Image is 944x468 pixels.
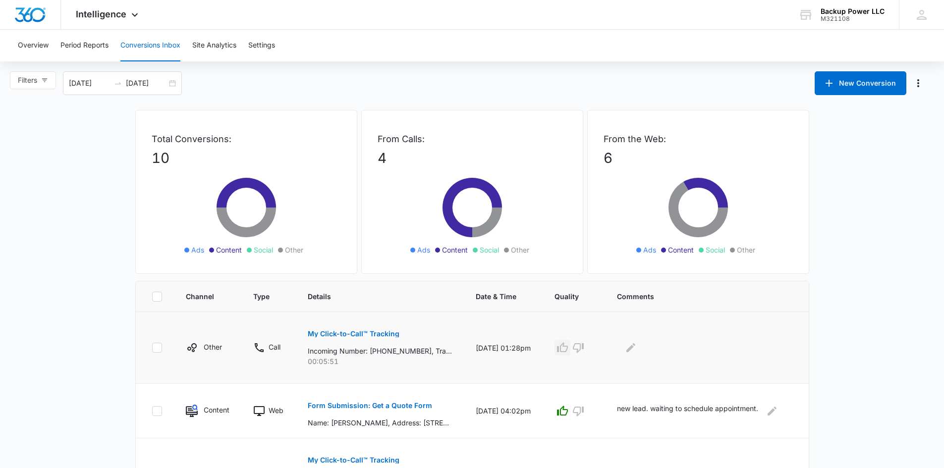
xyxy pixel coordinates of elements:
[617,403,758,419] p: new lead. waiting to schedule appointment.
[120,30,180,61] button: Conversions Inbox
[126,78,167,89] input: End date
[555,291,579,302] span: Quality
[815,71,906,95] button: New Conversion
[464,312,543,384] td: [DATE] 01:28pm
[285,245,303,255] span: Other
[18,75,37,86] span: Filters
[76,9,126,19] span: Intelligence
[821,7,885,15] div: account name
[191,245,204,255] span: Ads
[204,342,222,352] p: Other
[308,457,399,464] p: My Click-to-Call™ Tracking
[18,30,49,61] button: Overview
[706,245,725,255] span: Social
[378,148,567,168] p: 4
[308,346,452,356] p: Incoming Number: [PHONE_NUMBER], Tracking Number: [PHONE_NUMBER], Ring To: [PHONE_NUMBER], Caller...
[254,245,273,255] span: Social
[668,245,694,255] span: Content
[152,148,341,168] p: 10
[216,245,242,255] span: Content
[604,132,793,146] p: From the Web:
[764,403,780,419] button: Edit Comments
[192,30,236,61] button: Site Analytics
[417,245,430,255] span: Ads
[604,148,793,168] p: 6
[480,245,499,255] span: Social
[308,356,452,366] p: 00:05:51
[152,132,341,146] p: Total Conversions:
[10,71,56,89] button: Filters
[910,75,926,91] button: Manage Numbers
[69,78,110,89] input: Start date
[186,291,215,302] span: Channel
[511,245,529,255] span: Other
[308,417,452,428] p: Name: [PERSON_NAME], Address: [STREET_ADDRESS], Email: [EMAIL_ADDRESS][DOMAIN_NAME], Which Servic...
[253,291,270,302] span: Type
[737,245,755,255] span: Other
[114,79,122,87] span: to
[617,291,778,302] span: Comments
[821,15,885,22] div: account id
[308,394,432,417] button: Form Submission: Get a Quote Form
[114,79,122,87] span: swap-right
[442,245,468,255] span: Content
[204,405,229,415] p: Content
[269,405,283,416] p: Web
[476,291,516,302] span: Date & Time
[248,30,275,61] button: Settings
[308,402,432,409] p: Form Submission: Get a Quote Form
[464,384,543,438] td: [DATE] 04:02pm
[60,30,109,61] button: Period Reports
[308,322,399,346] button: My Click-to-Call™ Tracking
[378,132,567,146] p: From Calls:
[643,245,656,255] span: Ads
[269,342,280,352] p: Call
[623,340,639,356] button: Edit Comments
[308,330,399,337] p: My Click-to-Call™ Tracking
[308,291,438,302] span: Details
